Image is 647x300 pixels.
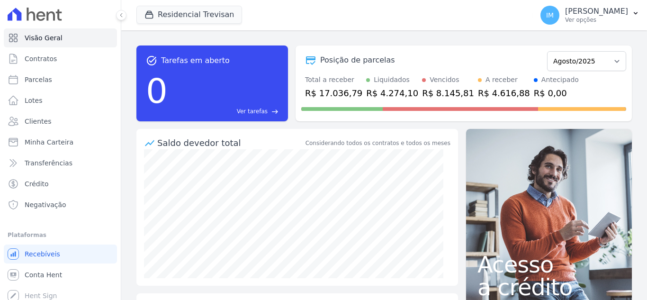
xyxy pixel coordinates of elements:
[306,139,450,147] div: Considerando todos os contratos e todos os meses
[565,7,628,16] p: [PERSON_NAME]
[25,96,43,105] span: Lotes
[478,87,530,100] div: R$ 4.616,88
[25,270,62,280] span: Conta Hent
[4,195,117,214] a: Negativação
[25,117,51,126] span: Clientes
[546,12,554,18] span: IM
[4,91,117,110] a: Lotes
[533,2,647,28] button: IM [PERSON_NAME] Ver opções
[305,75,362,85] div: Total a receber
[305,87,362,100] div: R$ 17.036,79
[8,229,113,241] div: Plataformas
[4,174,117,193] a: Crédito
[136,6,242,24] button: Residencial Trevisan
[477,276,620,299] span: a crédito
[4,133,117,152] a: Minha Carteira
[374,75,410,85] div: Liquidados
[422,87,474,100] div: R$ 8.145,81
[534,87,579,100] div: R$ 0,00
[171,107,279,116] a: Ver tarefas east
[146,55,157,66] span: task_alt
[237,107,268,116] span: Ver tarefas
[4,154,117,173] a: Transferências
[25,75,52,84] span: Parcelas
[4,49,117,68] a: Contratos
[320,55,395,66] div: Posição de parcelas
[25,179,49,189] span: Crédito
[430,75,459,85] div: Vencidos
[25,54,57,64] span: Contratos
[477,253,620,276] span: Acesso
[161,55,230,66] span: Tarefas em aberto
[485,75,518,85] div: A receber
[565,16,628,24] p: Ver opções
[4,28,117,47] a: Visão Geral
[157,136,304,149] div: Saldo devedor total
[271,108,279,115] span: east
[25,158,72,168] span: Transferências
[541,75,579,85] div: Antecipado
[25,137,73,147] span: Minha Carteira
[366,87,418,100] div: R$ 4.274,10
[146,66,168,116] div: 0
[4,112,117,131] a: Clientes
[4,265,117,284] a: Conta Hent
[4,70,117,89] a: Parcelas
[25,249,60,259] span: Recebíveis
[25,200,66,209] span: Negativação
[25,33,63,43] span: Visão Geral
[4,245,117,264] a: Recebíveis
